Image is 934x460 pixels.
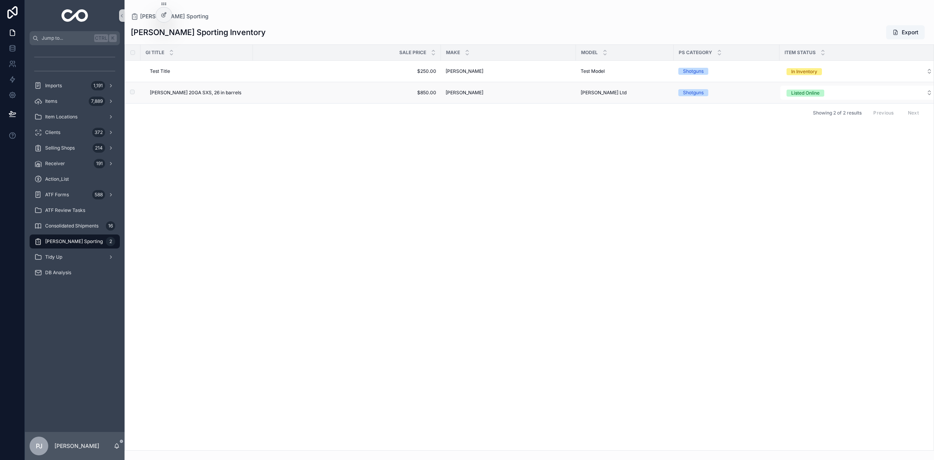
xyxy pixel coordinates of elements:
[581,90,627,96] span: [PERSON_NAME] Ltd
[581,68,605,74] span: Test Model
[581,90,669,96] a: [PERSON_NAME] Ltd
[678,89,775,96] a: Shotguns
[45,114,77,120] span: Item Locations
[30,157,120,171] a: Receiver191
[30,266,120,280] a: DB Analysis
[679,49,712,56] span: PS Category
[131,27,266,38] h1: [PERSON_NAME] Sporting Inventory
[45,207,85,213] span: ATF Review Tasks
[30,79,120,93] a: Imports1,191
[813,110,862,116] span: Showing 2 of 2 results
[92,190,105,199] div: 588
[45,192,69,198] span: ATF Forms
[89,97,105,106] div: 7,889
[45,238,103,245] span: [PERSON_NAME] Sporting
[886,25,925,39] button: Export
[45,83,62,89] span: Imports
[581,68,669,74] a: Test Model
[258,90,436,96] a: $850.00
[45,176,69,182] span: Action_List
[785,49,816,56] span: Item Status
[30,141,120,155] a: Selling Shops214
[110,35,116,41] span: K
[92,128,105,137] div: 372
[30,172,120,186] a: Action_List
[446,68,571,74] a: [PERSON_NAME]
[150,90,248,96] a: [PERSON_NAME] 20GA SXS, 26 in barrels
[146,49,164,56] span: GI Title
[93,143,105,153] div: 214
[45,160,65,167] span: Receiver
[94,159,105,168] div: 191
[30,125,120,139] a: Clients372
[25,45,125,290] div: scrollable content
[791,90,820,97] div: Listed Online
[36,441,42,451] span: PJ
[131,12,209,20] a: [PERSON_NAME] Sporting
[30,203,120,217] a: ATF Review Tasks
[150,68,248,74] a: Test Title
[61,9,88,22] img: App logo
[94,34,108,42] span: Ctrl
[258,68,436,74] a: $250.00
[140,12,209,20] span: [PERSON_NAME] Sporting
[91,81,105,90] div: 1,191
[106,221,115,231] div: 16
[45,223,98,229] span: Consolidated Shipments
[45,270,71,276] span: DB Analysis
[30,110,120,124] a: Item Locations
[791,68,817,75] div: In Inventory
[678,68,775,75] a: Shotguns
[446,68,483,74] span: [PERSON_NAME]
[446,90,571,96] a: [PERSON_NAME]
[683,89,704,96] div: Shotguns
[106,237,115,246] div: 2
[683,68,704,75] div: Shotguns
[45,129,60,136] span: Clients
[581,49,598,56] span: Model
[30,250,120,264] a: Tidy Up
[446,49,460,56] span: Make
[45,98,57,104] span: Items
[30,219,120,233] a: Consolidated Shipments16
[30,188,120,202] a: ATF Forms588
[30,234,120,249] a: [PERSON_NAME] Sporting2
[45,145,75,151] span: Selling Shops
[446,90,483,96] span: [PERSON_NAME]
[150,68,170,74] span: Test Title
[45,254,62,260] span: Tidy Up
[150,90,241,96] span: [PERSON_NAME] 20GA SXS, 26 in barrels
[30,31,120,45] button: Jump to...CtrlK
[42,35,91,41] span: Jump to...
[30,94,120,108] a: Items7,889
[399,49,426,56] span: Sale Price
[54,442,99,450] p: [PERSON_NAME]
